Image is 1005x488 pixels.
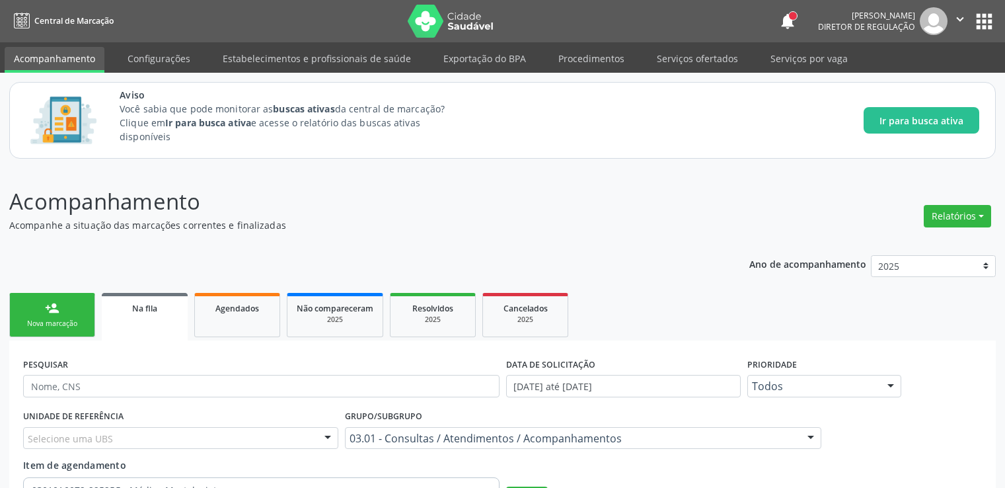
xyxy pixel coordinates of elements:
img: Imagem de CalloutCard [26,91,101,150]
span: Não compareceram [297,303,373,314]
div: [PERSON_NAME] [818,10,915,21]
div: Nova marcação [19,319,85,329]
a: Procedimentos [549,47,634,70]
button: Relatórios [924,205,991,227]
label: UNIDADE DE REFERÊNCIA [23,407,124,427]
button: apps [973,10,996,33]
button: Ir para busca ativa [864,107,979,134]
span: Resolvidos [412,303,453,314]
div: 2025 [492,315,558,325]
a: Exportação do BPA [434,47,535,70]
strong: buscas ativas [273,102,334,115]
span: Todos [752,380,875,393]
span: Cancelados [503,303,548,314]
span: Item de agendamento [23,459,126,471]
span: Agendados [215,303,259,314]
div: 2025 [400,315,466,325]
a: Acompanhamento [5,47,104,73]
img: img [920,7,948,35]
span: Diretor de regulação [818,21,915,32]
div: 2025 [297,315,373,325]
p: Acompanhe a situação das marcações correntes e finalizadas [9,218,700,232]
p: Ano de acompanhamento [749,255,866,272]
a: Serviços ofertados [648,47,747,70]
label: PESQUISAR [23,354,68,375]
button:  [948,7,973,35]
span: Na fila [132,303,157,314]
a: Estabelecimentos e profissionais de saúde [213,47,420,70]
span: 03.01 - Consultas / Atendimentos / Acompanhamentos [350,432,794,445]
p: Você sabia que pode monitorar as da central de marcação? Clique em e acesse o relatório das busca... [120,102,469,143]
span: Selecione uma UBS [28,432,113,446]
button: notifications [778,12,797,30]
span: Ir para busca ativa [879,114,963,128]
input: Selecione um intervalo [506,375,741,397]
p: Acompanhamento [9,185,700,218]
label: Prioridade [747,354,797,375]
span: Central de Marcação [34,15,114,26]
label: Grupo/Subgrupo [345,407,422,427]
input: Nome, CNS [23,375,500,397]
a: Serviços por vaga [761,47,857,70]
i:  [953,12,967,26]
strong: Ir para busca ativa [165,116,251,129]
span: Aviso [120,88,469,102]
a: Configurações [118,47,200,70]
a: Central de Marcação [9,10,114,32]
label: DATA DE SOLICITAÇÃO [506,354,595,375]
div: person_add [45,301,59,315]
